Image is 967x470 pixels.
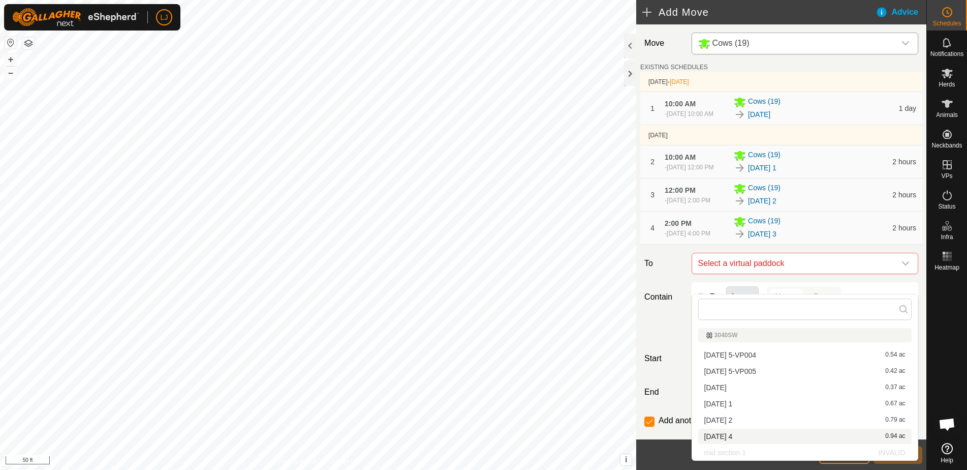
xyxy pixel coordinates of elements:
span: [DATE] 10:00 AM [667,110,713,118]
label: To [640,253,687,274]
span: 2 [650,158,654,166]
span: Select a virtual paddock [694,253,895,274]
span: Cows (19) [748,96,781,108]
span: Help [941,457,953,463]
li: 2025-09-18 5-VP004 [698,347,912,363]
span: 2 hours [892,224,916,232]
h2: Add Move [642,6,875,18]
a: [DATE] 1 [748,163,776,173]
img: To [734,228,746,240]
span: 1 day [899,104,916,112]
span: 2:00 PM [665,219,692,227]
span: 0.37 ac [885,384,905,391]
span: [DATE] [648,78,668,85]
span: 4 [650,224,654,232]
div: - [665,196,710,205]
img: To [734,195,746,207]
li: 2025-09-21 1 [698,396,912,412]
div: - [665,163,713,172]
span: Herds [939,81,955,87]
span: [DATE] [648,132,668,139]
span: 0.54 ac [885,351,905,359]
span: Schedules [932,20,961,26]
span: Cows [694,33,895,54]
img: To [734,108,746,121]
label: EXISTING SCHEDULES [640,63,708,72]
span: [DATE] 4:00 PM [667,230,710,237]
span: [DATE] [704,384,727,391]
img: To [734,162,746,174]
span: [DATE] 2 [704,417,733,424]
span: [DATE] 5-VP004 [704,351,756,359]
span: [DATE] 4 [704,433,733,440]
div: - [665,109,713,119]
a: [DATE] 2 [748,196,776,207]
span: [DATE] 5-VP005 [704,368,756,375]
span: [DATE] 12:00 PM [667,164,713,171]
li: 2025-09-18 5-VP005 [698,364,912,379]
div: dropdown trigger [895,253,916,274]
li: 2025-09-20 [698,380,912,395]
a: Contact Us [328,457,358,466]
label: Contain [640,291,687,303]
li: 2025-09-21 2 [698,413,912,428]
ul: Option List [692,324,918,460]
span: 1 [650,104,654,112]
button: Reset Map [5,37,17,49]
span: 2 hours [892,191,916,199]
span: Cows (19) [748,183,781,195]
label: For [710,293,722,301]
span: [DATE] 2:00 PM [667,197,710,204]
span: Heatmap [934,265,959,271]
span: LJ [161,12,168,23]
span: VPs [941,173,952,179]
span: Infra [941,234,953,240]
button: i [620,454,632,465]
span: Animals [936,112,958,118]
button: + [5,53,17,66]
span: 0.42 ac [885,368,905,375]
div: dropdown trigger [895,33,916,54]
label: End [640,386,687,398]
div: - [665,229,710,238]
span: Cows (19) [748,216,781,228]
a: Help [927,439,967,467]
button: Map Layers [22,37,35,49]
label: Move [640,33,687,54]
span: Neckbands [931,142,962,149]
span: 10:00 AM [665,153,696,161]
span: 0.79 ac [885,417,905,424]
label: Add another scheduled move [659,417,764,425]
span: 3 [650,191,654,199]
span: 10:00 AM [665,100,696,108]
a: [DATE] [748,109,770,120]
span: Notifications [930,51,963,57]
a: Privacy Policy [278,457,316,466]
span: 0.94 ac [885,433,905,440]
span: 0.67 ac [885,400,905,407]
label: Start [640,352,687,365]
img: Gallagher Logo [12,8,139,26]
a: [DATE] 3 [748,229,776,240]
div: Open chat [932,409,962,439]
span: i [625,455,627,464]
span: 12:00 PM [665,186,696,194]
span: Cows (19) [748,150,781,162]
span: - [668,78,689,85]
span: [DATE] [670,78,689,85]
span: [DATE] 1 [704,400,733,407]
span: 2 hours [892,158,916,166]
span: Cows (19) [712,39,750,47]
div: Advice [876,6,926,18]
button: – [5,67,17,79]
span: Status [938,203,955,210]
li: 2025-09-21 4 [698,429,912,444]
div: 3040SW [706,332,903,338]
